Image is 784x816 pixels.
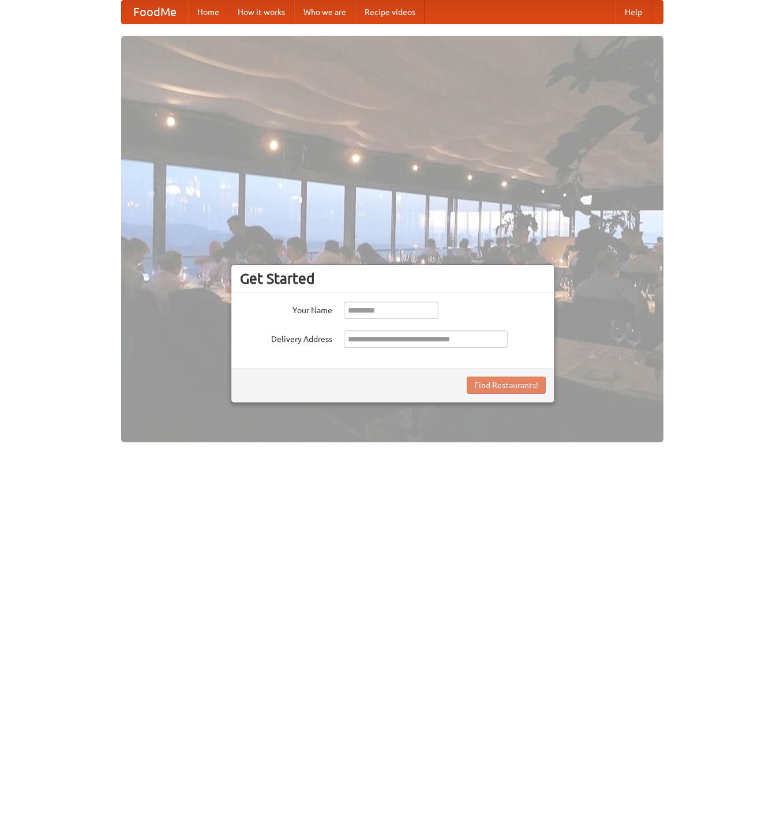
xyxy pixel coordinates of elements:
[294,1,355,24] a: Who we are
[240,302,332,316] label: Your Name
[355,1,425,24] a: Recipe videos
[188,1,228,24] a: Home
[467,377,546,394] button: Find Restaurants!
[240,330,332,345] label: Delivery Address
[616,1,651,24] a: Help
[122,1,188,24] a: FoodMe
[240,270,546,287] h3: Get Started
[228,1,294,24] a: How it works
